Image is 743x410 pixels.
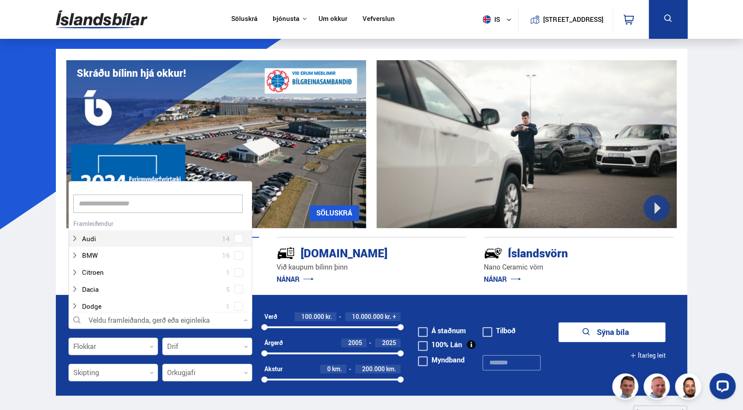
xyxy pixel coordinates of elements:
[273,15,299,23] button: Þjónusta
[226,300,230,313] span: 1
[702,369,739,406] iframe: LiveChat chat widget
[393,313,396,320] span: +
[348,338,362,347] span: 2005
[222,232,230,245] span: 14
[558,322,665,342] button: Sýna bíla
[264,313,277,320] div: Verð
[418,356,465,363] label: Myndband
[386,366,396,372] span: km.
[484,274,521,284] a: NÁNAR
[301,312,324,321] span: 100.000
[484,245,643,260] div: Íslandsvörn
[676,375,702,401] img: nhp88E3Fdnt1Opn2.png
[56,5,147,34] img: G0Ugv5HjCgRt.svg
[418,341,462,348] label: 100% Lán
[483,15,491,24] img: svg+xml;base64,PHN2ZyB4bWxucz0iaHR0cDovL3d3dy53My5vcmcvMjAwMC9zdmciIHdpZHRoPSI1MTIiIGhlaWdodD0iNT...
[479,7,518,32] button: is
[264,339,283,346] div: Árgerð
[630,346,665,366] button: Ítarleg leit
[264,366,283,372] div: Akstur
[484,262,674,272] p: Nano Ceramic vörn
[318,15,347,24] a: Um okkur
[222,249,230,262] span: 16
[352,312,383,321] span: 10.000.000
[66,60,366,228] img: eKx6w-_Home_640_.png
[325,313,332,320] span: kr.
[418,327,466,334] label: Á staðnum
[613,375,640,401] img: FbJEzSuNWCJXmdc-.webp
[382,338,396,347] span: 2025
[277,262,466,272] p: Við kaupum bílinn þinn
[226,266,230,279] span: 1
[77,67,186,79] h1: Skráðu bílinn hjá okkur!
[332,366,342,372] span: km.
[327,365,331,373] span: 0
[547,16,600,23] button: [STREET_ADDRESS]
[362,365,385,373] span: 200.000
[277,244,295,262] img: tr5P-W3DuiFaO7aO.svg
[479,15,501,24] span: is
[277,245,435,260] div: [DOMAIN_NAME]
[484,244,502,262] img: -Svtn6bYgwAsiwNX.svg
[523,7,608,32] a: [STREET_ADDRESS]
[363,15,395,24] a: Vefverslun
[645,375,671,401] img: siFngHWaQ9KaOqBr.png
[483,327,516,334] label: Tilboð
[226,283,230,296] span: 5
[309,205,359,221] a: SÖLUSKRÁ
[277,274,314,284] a: NÁNAR
[231,15,257,24] a: Söluskrá
[385,313,391,320] span: kr.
